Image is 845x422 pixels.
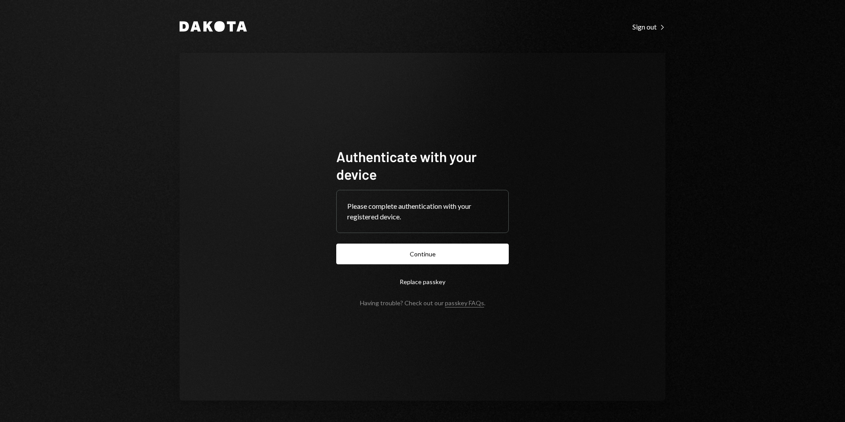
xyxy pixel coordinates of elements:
[445,299,484,307] a: passkey FAQs
[336,244,509,264] button: Continue
[360,299,485,307] div: Having trouble? Check out our .
[347,201,498,222] div: Please complete authentication with your registered device.
[632,22,665,31] a: Sign out
[336,148,509,183] h1: Authenticate with your device
[336,271,509,292] button: Replace passkey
